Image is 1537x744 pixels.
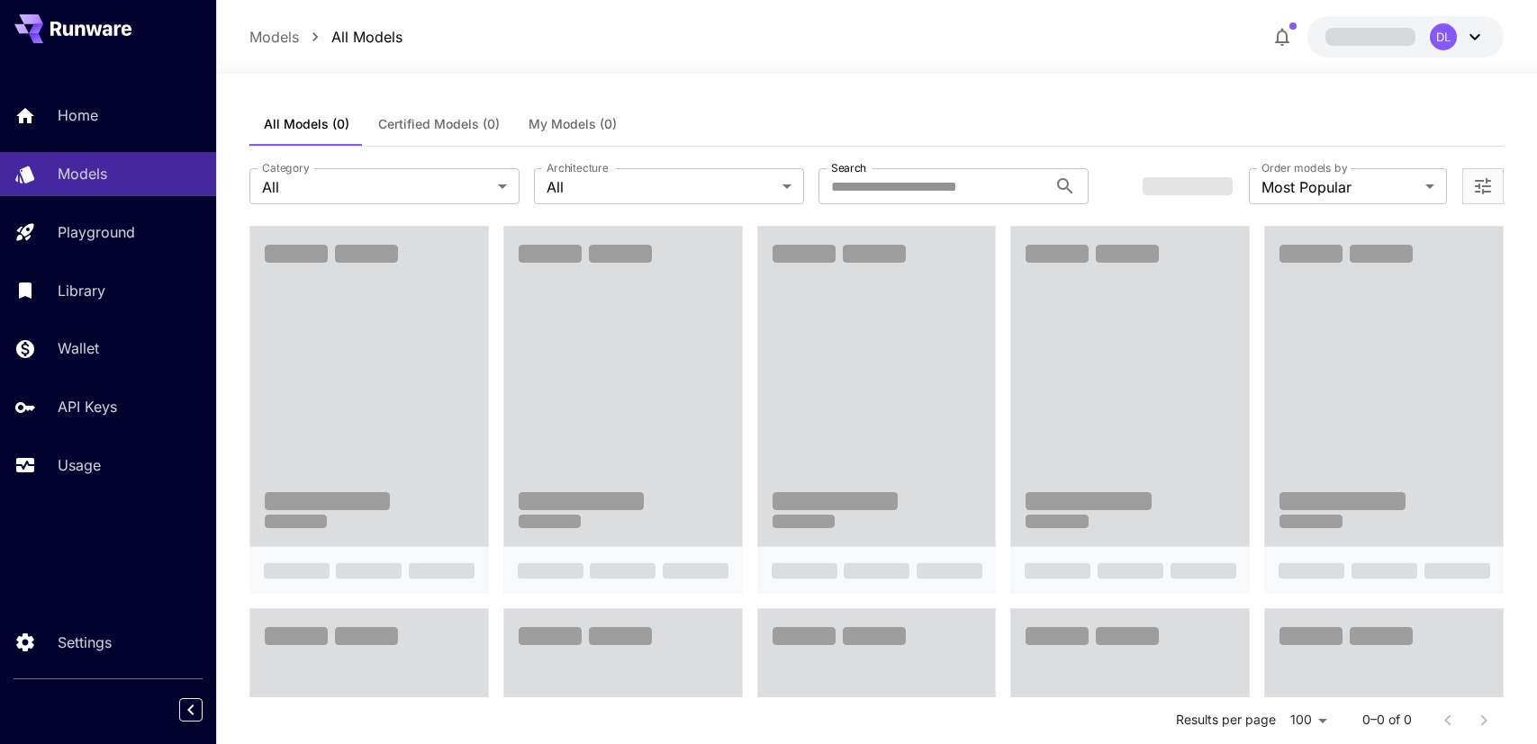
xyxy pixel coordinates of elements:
[58,632,112,653] p: Settings
[179,698,203,722] button: Collapse sidebar
[1283,707,1334,733] div: 100
[249,26,402,48] nav: breadcrumb
[1261,160,1347,175] label: Order models by
[1430,23,1457,50] div: DL
[547,160,608,175] label: Architecture
[547,176,775,198] span: All
[331,26,402,48] a: All Models
[1307,16,1504,58] button: DL
[193,694,216,726] div: Collapse sidebar
[58,280,105,301] p: Library
[249,26,299,48] a: Models
[58,104,98,126] p: Home
[264,116,349,132] span: All Models (0)
[1472,175,1494,198] button: Open more filters
[58,454,101,476] p: Usage
[831,160,866,175] label: Search
[58,337,99,359] p: Wallet
[262,176,491,198] span: All
[378,116,500,132] span: Certified Models (0)
[529,116,617,132] span: My Models (0)
[58,396,117,417] p: API Keys
[58,221,135,243] p: Playground
[1176,712,1276,730] p: Results per page
[262,160,310,175] label: Category
[58,163,107,184] p: Models
[1261,176,1418,198] span: Most Popular
[1362,712,1412,730] p: 0–0 of 0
